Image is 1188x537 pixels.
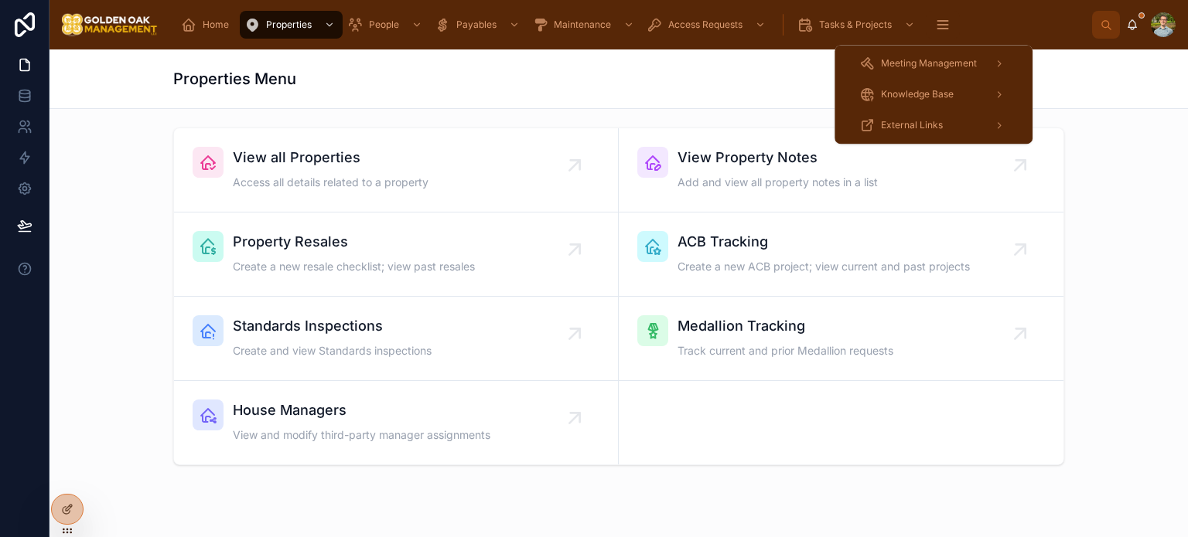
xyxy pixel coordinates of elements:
[266,19,312,31] span: Properties
[233,399,490,421] span: House Managers
[233,259,475,274] span: Create a new resale checklist; view past resales
[668,19,742,31] span: Access Requests
[850,80,1017,108] a: Knowledge Base
[678,343,893,359] span: Track current and prior Medallion requests
[233,147,428,168] span: View all Properties
[678,231,970,253] span: ACB Tracking
[881,119,943,131] span: External Links
[170,8,1092,42] div: scrollable content
[793,11,923,39] a: Tasks & Projects
[850,49,1017,77] a: Meeting Management
[233,315,432,337] span: Standards Inspections
[176,11,240,39] a: Home
[678,259,970,274] span: Create a new ACB project; view current and past projects
[233,231,475,253] span: Property Resales
[174,212,619,297] a: Property ResalesCreate a new resale checklist; view past resales
[173,68,296,90] h1: Properties Menu
[678,315,893,337] span: Medallion Tracking
[233,175,428,190] span: Access all details related to a property
[203,19,229,31] span: Home
[881,88,954,100] span: Knowledge Base
[456,19,497,31] span: Payables
[62,12,158,37] img: App logo
[343,11,430,39] a: People
[619,297,1063,381] a: Medallion TrackingTrack current and prior Medallion requests
[881,57,977,70] span: Meeting Management
[369,19,399,31] span: People
[850,111,1017,139] a: External Links
[678,175,878,190] span: Add and view all property notes in a list
[554,19,611,31] span: Maintenance
[642,11,773,39] a: Access Requests
[619,128,1063,212] a: View Property NotesAdd and view all property notes in a list
[835,45,1033,144] div: scrollable content
[819,19,892,31] span: Tasks & Projects
[678,147,878,168] span: View Property Notes
[174,297,619,381] a: Standards InspectionsCreate and view Standards inspections
[430,11,527,39] a: Payables
[233,343,432,359] span: Create and view Standards inspections
[527,11,642,39] a: Maintenance
[174,381,619,464] a: House ManagersView and modify third-party manager assignments
[619,212,1063,297] a: ACB TrackingCreate a new ACB project; view current and past projects
[233,427,490,443] span: View and modify third-party manager assignments
[174,128,619,212] a: View all PropertiesAccess all details related to a property
[240,11,343,39] a: Properties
